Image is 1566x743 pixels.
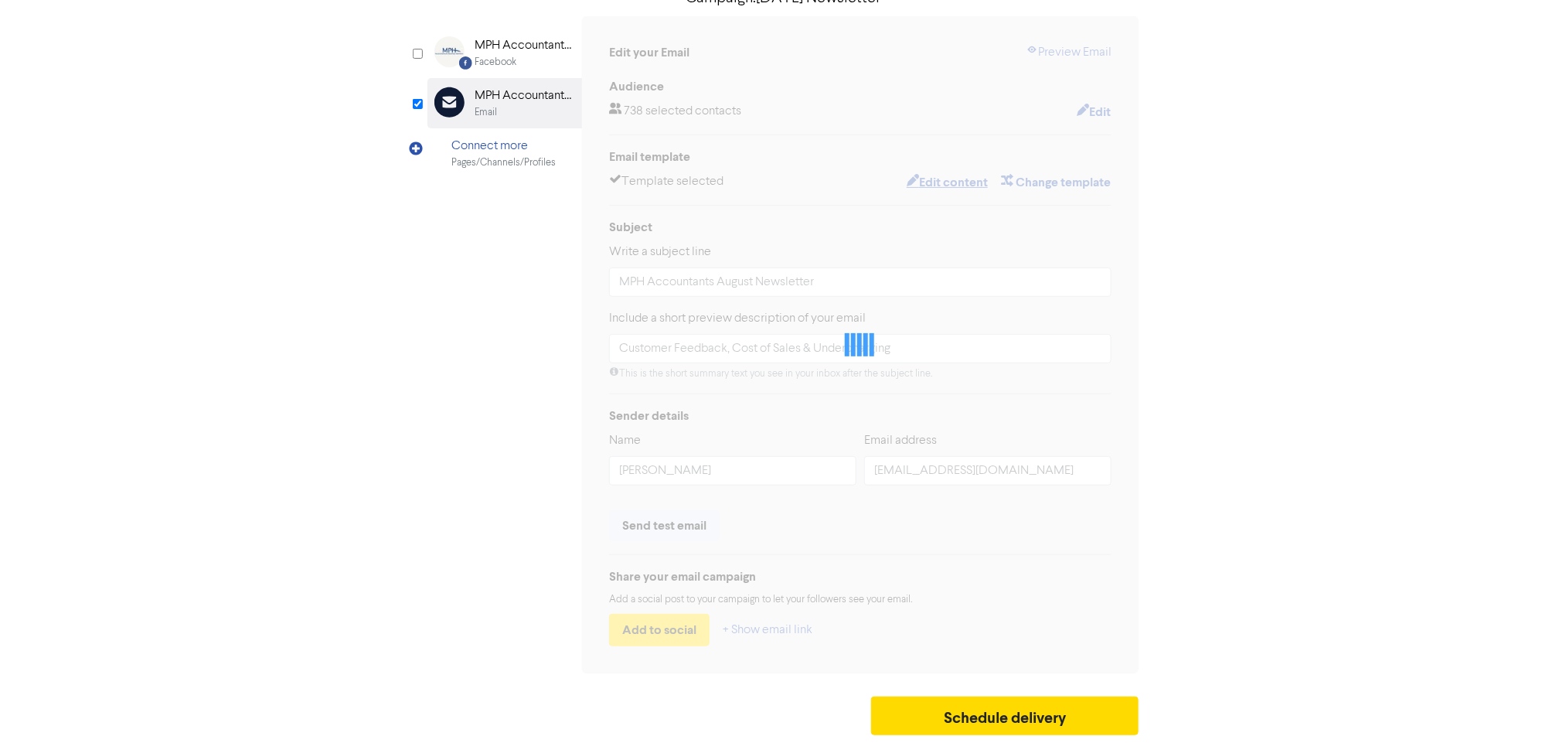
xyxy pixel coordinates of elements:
[871,697,1139,735] button: Schedule delivery
[475,105,497,120] div: Email
[427,28,582,78] div: Facebook MPH Accountants & Business AdvisorsFacebook
[427,78,582,128] div: MPH Accountants & Business AdvisorsEmail
[451,155,556,170] div: Pages/Channels/Profiles
[475,36,574,55] div: MPH Accountants & Business Advisors
[475,87,574,105] div: MPH Accountants & Business Advisors
[475,55,516,70] div: Facebook
[1489,669,1566,743] iframe: Chat Widget
[434,36,465,67] img: Facebook
[427,128,582,179] div: Connect morePages/Channels/Profiles
[451,137,556,155] div: Connect more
